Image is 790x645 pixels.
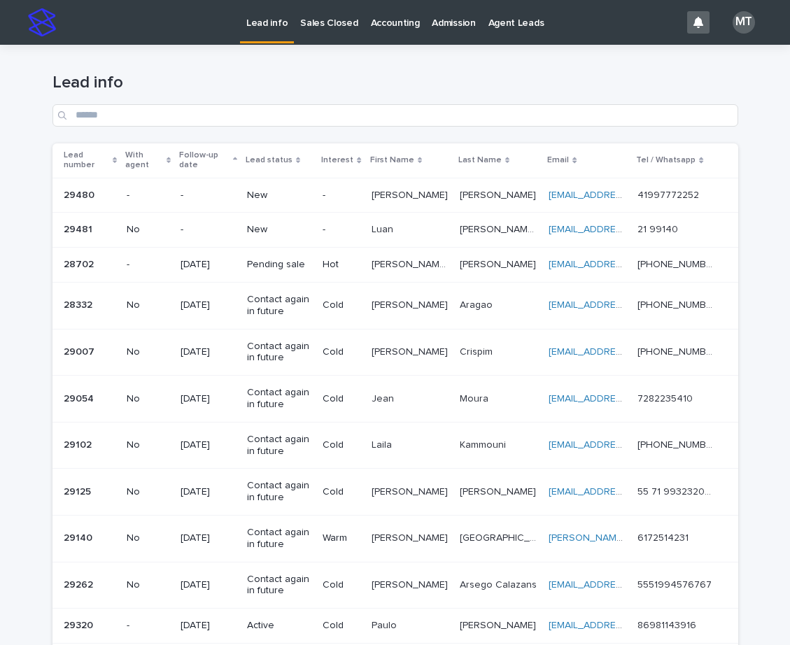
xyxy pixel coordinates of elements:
p: Hot [323,259,360,271]
p: Email [547,153,569,168]
p: Kammouni [460,437,509,451]
p: [GEOGRAPHIC_DATA] [460,530,540,544]
p: - [127,620,169,632]
p: 28702 [64,256,97,271]
p: Cold [323,579,360,591]
p: Cold [323,439,360,451]
p: +55 19 99805-7537 [637,343,718,358]
p: Cold [323,393,360,405]
div: MT [733,11,755,34]
p: Contact again in future [247,341,311,364]
p: 29054 [64,390,97,405]
tr: 2870228702 -[DATE]Pending saleHot[PERSON_NAME] [PERSON_NAME][PERSON_NAME] [PERSON_NAME] [PERSON_N... [52,248,738,283]
p: [PERSON_NAME] [372,530,451,544]
p: [PERSON_NAME] [460,617,539,632]
p: [PERSON_NAME] [372,187,451,201]
p: No [127,224,169,236]
p: Crispim [460,343,495,358]
p: [DATE] [181,346,236,358]
p: Interest [321,153,353,168]
p: [PERSON_NAME] [460,483,539,498]
a: [EMAIL_ADDRESS][DOMAIN_NAME] [549,394,707,404]
p: 29102 [64,437,94,451]
p: 29480 [64,187,97,201]
p: [DATE] [181,299,236,311]
p: [PERSON_NAME] [460,256,539,271]
input: Search [52,104,738,127]
p: No [127,299,169,311]
p: Moura [460,390,491,405]
p: +55 11 987509095 [637,437,718,451]
p: 29262 [64,576,96,591]
p: [PERSON_NAME] [372,343,451,358]
p: 29007 [64,343,97,358]
p: Arsego Calazans [460,576,539,591]
tr: 2833228332 No[DATE]Contact again in futureCold[PERSON_NAME][PERSON_NAME] AragaoAragao [EMAIL_ADDR... [52,282,738,329]
p: Lead status [246,153,292,168]
tr: 2914029140 No[DATE]Contact again in futureWarm[PERSON_NAME][PERSON_NAME] [GEOGRAPHIC_DATA][GEOGRA... [52,515,738,562]
a: [EMAIL_ADDRESS][DOMAIN_NAME] [549,260,707,269]
p: - [323,224,360,236]
tr: 2932029320 -[DATE]ActiveColdPauloPaulo [PERSON_NAME][PERSON_NAME] [EMAIL_ADDRESS][DOMAIN_NAME] 86... [52,609,738,644]
p: [PERSON_NAME] [372,297,451,311]
p: No [127,486,169,498]
p: Laila [372,437,395,451]
p: Jean [372,390,397,405]
p: Contact again in future [247,480,311,504]
p: Pending sale [247,259,311,271]
h1: Lead info [52,73,738,93]
p: [PERSON_NAME] [PERSON_NAME] [460,221,540,236]
p: Contact again in future [247,434,311,458]
p: Cold [323,299,360,311]
p: 29481 [64,221,95,236]
p: 29125 [64,483,94,498]
p: [DATE] [181,620,236,632]
p: [PERSON_NAME] [460,187,539,201]
p: - [127,259,169,271]
a: [EMAIL_ADDRESS][DOMAIN_NAME] [549,347,707,357]
p: 41997772252 [637,187,702,201]
p: [DATE] [181,439,236,451]
p: Paulo [372,617,400,632]
p: [DATE] [181,393,236,405]
a: [EMAIL_ADDRESS][DOMAIN_NAME] [549,487,707,497]
p: First Name [370,153,414,168]
p: - [323,190,360,201]
p: [PERSON_NAME] [PERSON_NAME] [372,256,451,271]
p: New [247,224,311,236]
p: Luan [372,221,396,236]
p: Last Name [458,153,502,168]
a: [EMAIL_ADDRESS][DOMAIN_NAME] [549,440,707,450]
p: 21 99140 [637,221,681,236]
p: 28332 [64,297,95,311]
a: [EMAIL_ADDRESS][DOMAIN_NAME] [549,190,707,200]
p: No [127,532,169,544]
p: 6172514231 [637,530,691,544]
p: Lead number [64,148,109,173]
tr: 2910229102 No[DATE]Contact again in futureColdLailaLaila KammouniKammouni [EMAIL_ADDRESS][DOMAIN_... [52,422,738,469]
p: No [127,346,169,358]
p: Contact again in future [247,294,311,318]
p: 29140 [64,530,95,544]
p: 29320 [64,617,96,632]
p: Active [247,620,311,632]
p: [DATE] [181,532,236,544]
tr: 2948029480 --New-[PERSON_NAME][PERSON_NAME] [PERSON_NAME][PERSON_NAME] [EMAIL_ADDRESS][DOMAIN_NAM... [52,178,738,213]
p: [DATE] [181,486,236,498]
p: Tel / Whatsapp [636,153,696,168]
p: New [247,190,311,201]
p: 55 71 993232009 [637,483,718,498]
p: With agent [125,148,163,173]
p: [PERSON_NAME] [372,483,451,498]
a: [EMAIL_ADDRESS][DOMAIN_NAME] [549,300,707,310]
p: [DATE] [181,579,236,591]
p: No [127,439,169,451]
p: - [181,190,236,201]
p: Cold [323,346,360,358]
tr: 2900729007 No[DATE]Contact again in futureCold[PERSON_NAME][PERSON_NAME] CrispimCrispim [EMAIL_AD... [52,329,738,376]
p: - [181,224,236,236]
p: Follow-up date [179,148,230,173]
p: No [127,579,169,591]
p: 86981143916 [637,617,699,632]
